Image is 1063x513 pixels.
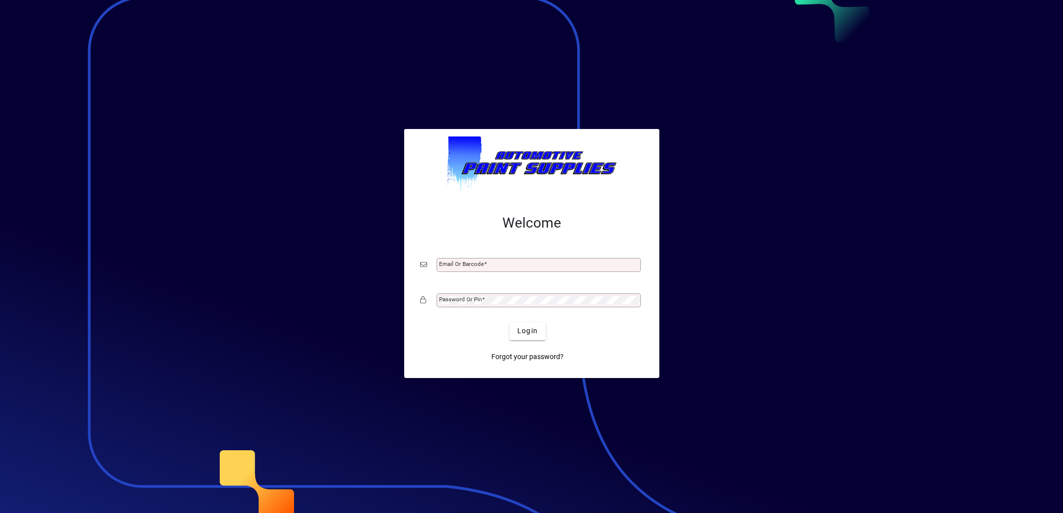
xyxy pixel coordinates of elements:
a: Forgot your password? [487,348,568,366]
button: Login [509,322,546,340]
h2: Welcome [420,215,643,232]
mat-label: Password or Pin [439,296,482,303]
span: Login [517,326,538,336]
mat-label: Email or Barcode [439,260,484,267]
span: Forgot your password? [491,352,564,362]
